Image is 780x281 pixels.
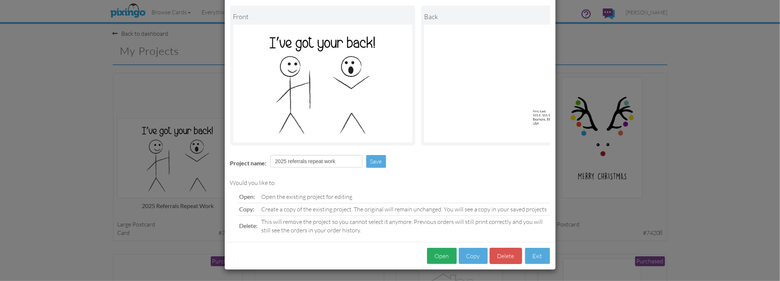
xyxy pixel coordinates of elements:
[459,248,488,264] button: Copy
[260,191,550,203] td: Open the existing project for editing
[239,206,255,212] span: Copy:
[233,25,413,143] img: Landscape Image
[239,222,258,229] span: Delete:
[427,248,457,264] button: Open
[260,203,550,215] td: Create a copy of the existing project. The original will remain unchanged. You will see a copy in...
[270,155,363,168] input: Enter project name
[424,8,604,25] div: back
[490,248,522,264] button: Delete
[230,159,267,168] label: Project name:
[239,193,255,200] span: Open:
[366,155,386,168] button: Save
[525,248,550,264] button: Exit
[230,179,550,187] div: Would you like to:
[260,215,550,236] td: This will remove the project so you cannot select it anymore. Previous orders will still print co...
[424,25,604,143] img: Portrait Image
[233,8,413,25] div: Front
